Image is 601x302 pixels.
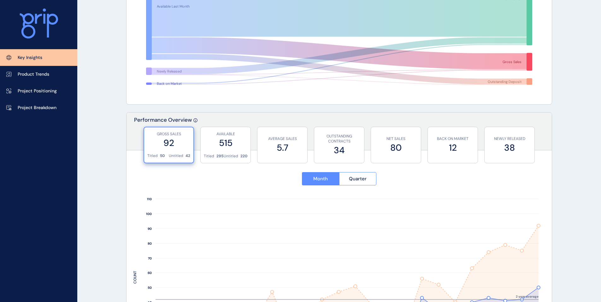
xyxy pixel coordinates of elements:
label: 12 [431,142,474,154]
p: Titled [147,153,158,159]
button: Month [302,172,339,185]
label: 34 [317,144,361,156]
p: Project Positioning [18,88,57,94]
p: AVERAGE SALES [261,136,304,142]
p: Titled [204,154,214,159]
p: Product Trends [18,71,49,78]
p: GROSS SALES [147,131,190,137]
text: 70 [148,256,152,260]
p: BACK ON MARKET [431,136,474,142]
text: COUNT [133,271,138,284]
label: 80 [374,142,418,154]
p: 220 [240,154,247,159]
p: 42 [186,153,190,159]
span: Month [313,176,328,182]
p: Key Insights [18,55,42,61]
span: Quarter [349,176,367,182]
label: 5.7 [261,142,304,154]
text: 100 [146,212,152,216]
text: 2 year average [516,294,539,299]
p: AVAILABLE [204,131,247,137]
text: 90 [148,227,152,231]
p: Untitled [224,154,238,159]
text: 50 [148,286,152,290]
p: OUTSTANDING CONTRACTS [317,134,361,144]
label: 515 [204,137,247,149]
p: Performance Overview [134,116,192,150]
p: 50 [160,153,165,159]
p: Untitled [169,153,183,159]
p: NET SALES [374,136,418,142]
text: 60 [148,271,152,275]
button: Quarter [339,172,377,185]
text: 110 [147,197,152,201]
p: NEWLY RELEASED [488,136,531,142]
p: 295 [216,154,223,159]
label: 92 [147,137,190,149]
label: 38 [488,142,531,154]
p: Project Breakdown [18,105,56,111]
text: 80 [148,241,152,246]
